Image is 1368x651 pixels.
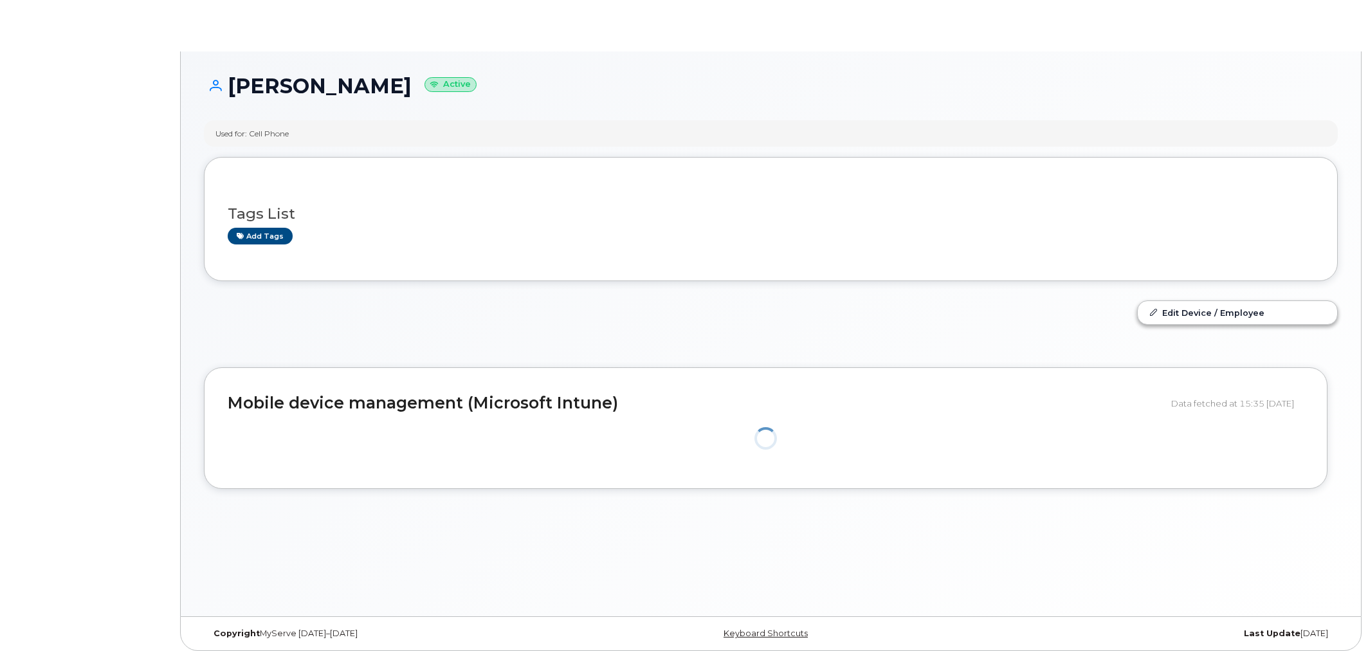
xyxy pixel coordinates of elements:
strong: Last Update [1244,628,1300,638]
a: Edit Device / Employee [1138,301,1337,324]
h3: Tags List [228,206,1314,222]
div: Data fetched at 15:35 [DATE] [1171,391,1304,416]
h2: Mobile device management (Microsoft Intune) [228,394,1162,412]
div: MyServe [DATE]–[DATE] [204,628,582,639]
a: Add tags [228,228,293,244]
h1: [PERSON_NAME] [204,75,1338,97]
div: Used for: Cell Phone [215,128,289,139]
small: Active [424,77,477,92]
div: [DATE] [960,628,1338,639]
strong: Copyright [214,628,260,638]
a: Keyboard Shortcuts [724,628,808,638]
